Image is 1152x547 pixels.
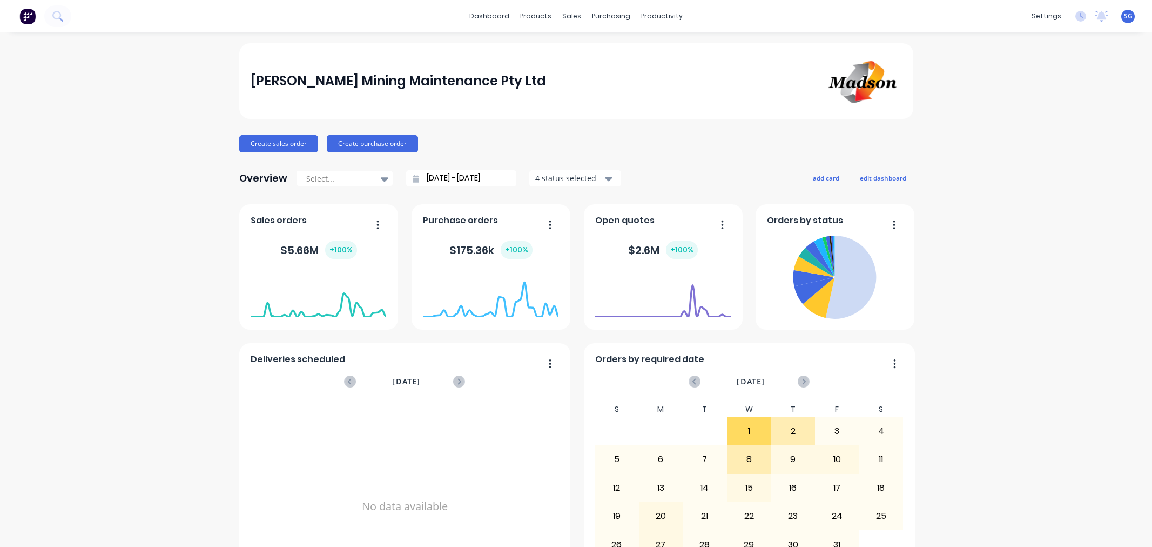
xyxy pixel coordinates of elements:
[327,135,418,152] button: Create purchase order
[639,503,683,530] div: 20
[859,446,902,473] div: 11
[449,241,533,259] div: $ 175.36k
[816,446,859,473] div: 10
[595,503,638,530] div: 19
[727,503,771,530] div: 22
[639,446,683,473] div: 6
[683,475,726,502] div: 14
[806,171,846,185] button: add card
[595,353,704,366] span: Orders by required date
[239,168,287,189] div: Overview
[727,402,771,417] div: W
[595,214,655,227] span: Open quotes
[859,503,902,530] div: 25
[816,475,859,502] div: 17
[251,214,307,227] span: Sales orders
[1124,11,1133,21] span: SG
[727,418,771,445] div: 1
[1026,8,1067,24] div: settings
[639,475,683,502] div: 13
[423,214,498,227] span: Purchase orders
[815,402,859,417] div: F
[239,135,318,152] button: Create sales order
[392,376,420,388] span: [DATE]
[666,241,698,259] div: + 100 %
[727,446,771,473] div: 8
[515,8,557,24] div: products
[771,503,814,530] div: 23
[683,446,726,473] div: 7
[771,446,814,473] div: 9
[683,503,726,530] div: 21
[464,8,515,24] a: dashboard
[683,402,727,417] div: T
[771,418,814,445] div: 2
[529,170,621,186] button: 4 status selected
[767,214,843,227] span: Orders by status
[628,241,698,259] div: $ 2.6M
[595,446,638,473] div: 5
[816,503,859,530] div: 24
[280,241,357,259] div: $ 5.66M
[771,475,814,502] div: 16
[587,8,636,24] div: purchasing
[727,475,771,502] div: 15
[595,402,639,417] div: S
[251,70,546,92] div: [PERSON_NAME] Mining Maintenance Pty Ltd
[639,402,683,417] div: M
[636,8,688,24] div: productivity
[859,475,902,502] div: 18
[501,241,533,259] div: + 100 %
[325,241,357,259] div: + 100 %
[595,475,638,502] div: 12
[816,418,859,445] div: 3
[859,418,902,445] div: 4
[853,171,913,185] button: edit dashboard
[737,376,765,388] span: [DATE]
[535,172,603,184] div: 4 status selected
[557,8,587,24] div: sales
[19,8,36,24] img: Factory
[771,402,815,417] div: T
[859,402,903,417] div: S
[826,56,901,106] img: Madson Mining Maintenance Pty Ltd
